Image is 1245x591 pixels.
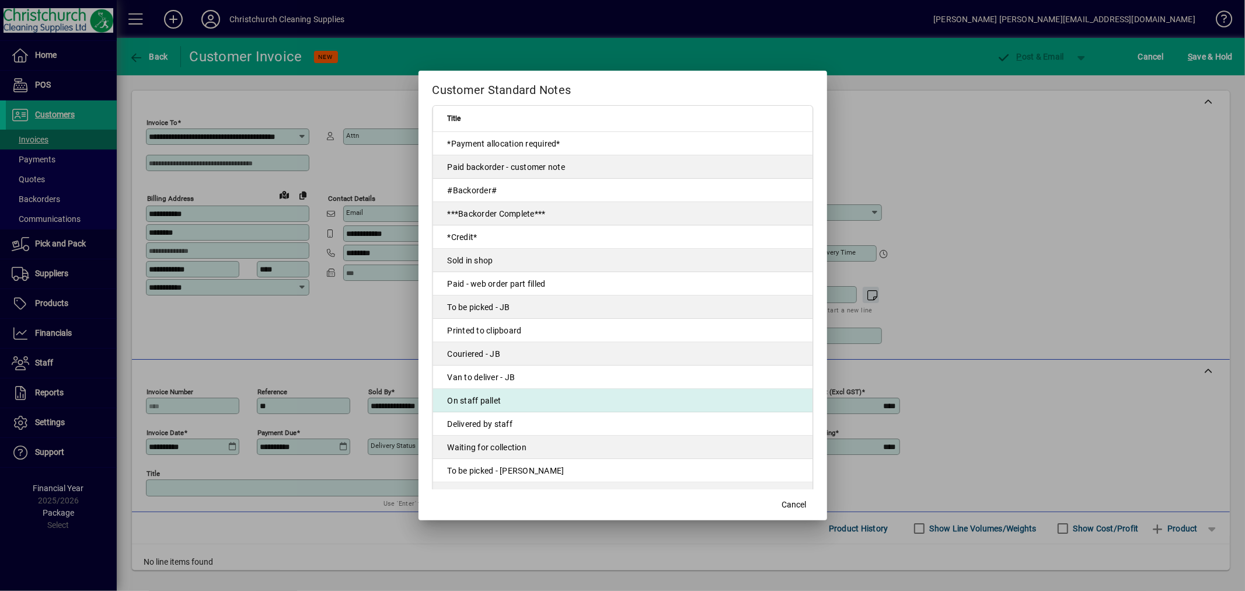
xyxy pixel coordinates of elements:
td: Waiting for collection [433,436,812,459]
td: Van to deliver - JB [433,366,812,389]
span: Cancel [782,499,807,511]
button: Cancel [776,495,813,516]
h2: Customer Standard Notes [419,71,827,105]
td: #Backorder# [433,179,812,202]
td: On staff pallet [433,389,812,412]
td: Couriered - JB [433,342,812,366]
td: To be picked - JB [433,295,812,319]
span: Title [448,112,461,125]
td: Delivered by staff [433,412,812,436]
td: Sold in shop [433,249,812,272]
td: Paid backorder - customer note [433,155,812,179]
td: Printed to clipboard [433,319,812,342]
td: To be picked - [PERSON_NAME] [433,459,812,482]
td: *Payment allocation required* [433,132,812,155]
td: Paid - web order part filled [433,272,812,295]
td: Delete packing slip [433,482,812,506]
